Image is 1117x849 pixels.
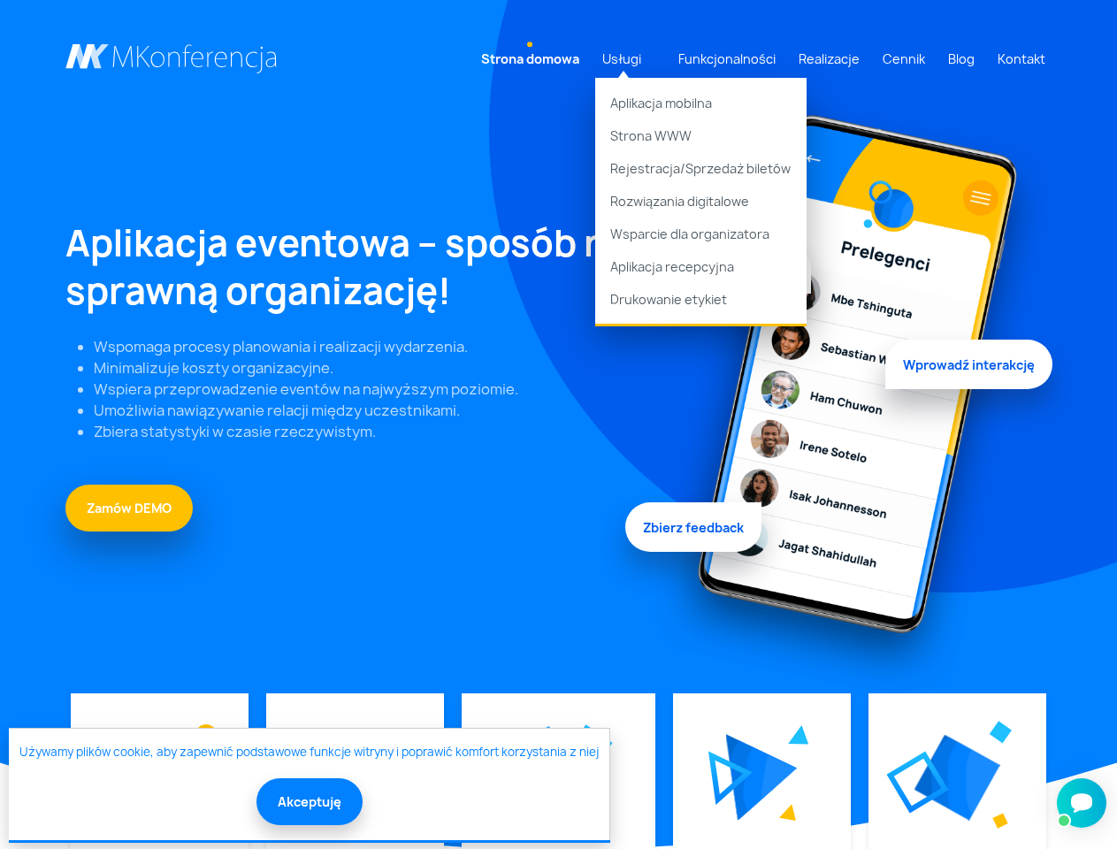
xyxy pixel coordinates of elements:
img: Graficzny element strony [990,722,1013,745]
li: Wspiera przeprowadzenie eventów na najwyższym poziomie. [94,379,632,400]
a: Realizacje [792,42,867,75]
a: Funkcjonalności [671,42,783,75]
img: Graficzny element strony [992,813,1008,829]
li: Zbiera statystyki w czasie rzeczywistym. [94,421,632,442]
a: Rozwiązania digitalowe [595,185,807,218]
img: Graficzny element strony [886,751,949,814]
img: Graficzny element strony [708,751,753,805]
img: Graficzny element strony [654,99,1052,693]
img: Graficzny element strony [726,734,798,821]
a: Usługi [595,42,648,75]
img: Graficzny element strony [195,724,217,746]
span: Zbierz feedback [625,506,761,555]
a: Blog [941,42,982,75]
li: Wspomaga procesy planowania i realizacji wydarzenia. [94,336,632,357]
a: Drukowanie etykiet [595,283,807,325]
a: Aplikacja mobilna [595,78,807,119]
a: Cennik [876,42,932,75]
button: Akceptuję [256,778,363,825]
a: Zamów DEMO [65,485,193,532]
a: Wsparcie dla organizatora [595,218,807,250]
a: Kontakt [991,42,1052,75]
a: Strona WWW [595,119,807,152]
a: Strona domowa [474,42,586,75]
a: Aplikacja recepcyjna [595,250,807,283]
h1: Aplikacja eventowa – sposób na sprawną organizację! [65,219,632,315]
a: Rejestracja/Sprzedaż biletów [595,152,807,185]
a: Używamy plików cookie, aby zapewnić podstawowe funkcje witryny i poprawić komfort korzystania z niej [19,744,599,761]
img: Graficzny element strony [914,735,1000,821]
img: Graficzny element strony [788,724,809,745]
iframe: Smartsupp widget button [1057,778,1106,828]
li: Minimalizuje koszty organizacyjne. [94,357,632,379]
img: Graficzny element strony [577,724,613,756]
li: Umożliwia nawiązywanie relacji między uczestnikami. [94,400,632,421]
span: Wprowadź interakcję [885,340,1052,390]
